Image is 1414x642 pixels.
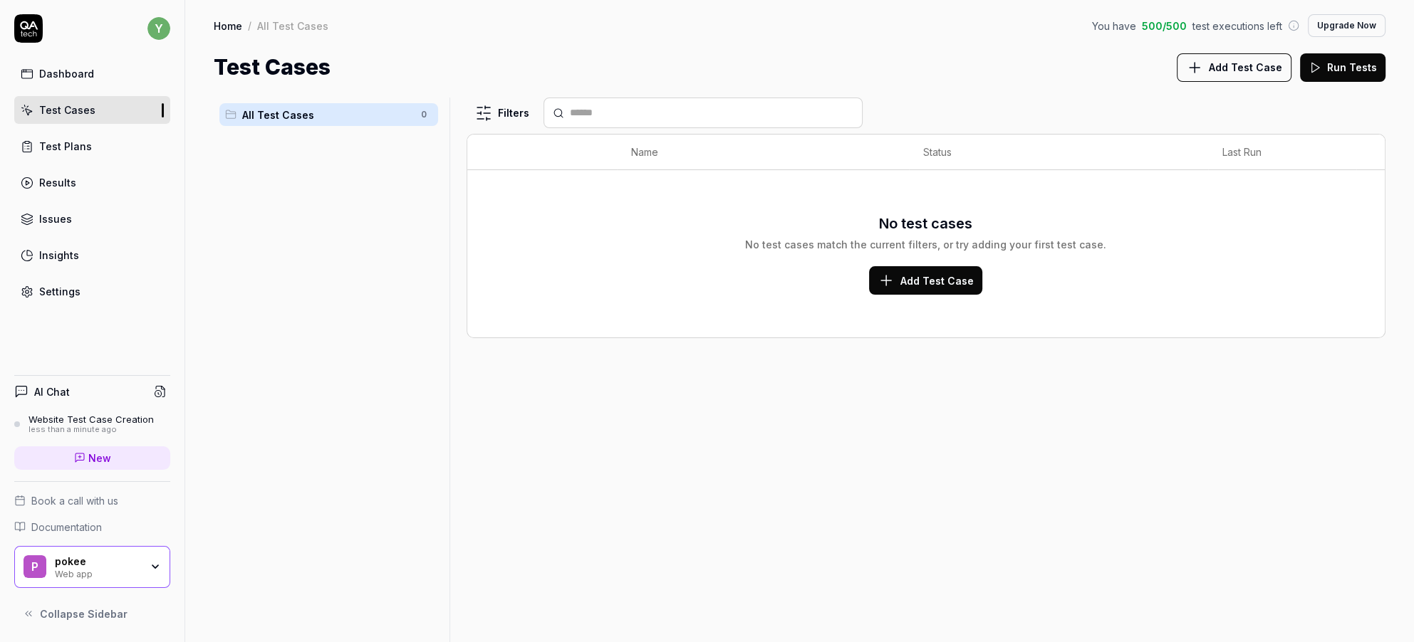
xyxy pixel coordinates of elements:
a: New [14,446,170,470]
span: You have [1092,19,1136,33]
span: y [147,17,170,40]
div: Issues [39,211,72,226]
span: Book a call with us [31,493,118,508]
span: Add Test Case [900,273,974,288]
a: Test Cases [14,96,170,124]
span: p [24,555,46,578]
span: 0 [415,106,432,123]
div: Web app [55,567,140,579]
span: test executions left [1192,19,1282,33]
div: No test cases match the current filters, or try adding your first test case. [745,237,1106,252]
a: Dashboard [14,60,170,88]
button: Upgrade Now [1308,14,1386,37]
button: y [147,14,170,43]
h1: Test Cases [214,51,331,83]
span: New [88,451,111,465]
div: Test Cases [39,102,95,117]
a: Documentation [14,520,170,535]
th: Last Run [1208,135,1356,170]
div: less than a minute ago [28,425,154,435]
a: Home [214,19,242,33]
a: Website Test Case Creationless than a minute ago [14,414,170,435]
span: Documentation [31,520,102,535]
div: All Test Cases [257,19,328,33]
div: Website Test Case Creation [28,414,154,425]
div: Insights [39,248,79,263]
span: Collapse Sidebar [40,606,128,621]
span: All Test Cases [242,107,412,122]
div: Test Plans [39,139,92,154]
button: Filters [467,99,538,127]
div: / [248,19,251,33]
a: Issues [14,205,170,233]
div: Dashboard [39,66,94,81]
button: Run Tests [1300,53,1386,82]
div: Results [39,175,76,190]
button: Collapse Sidebar [14,599,170,628]
button: ppokeeWeb app [14,546,170,589]
h3: No test cases [879,213,972,234]
span: 500 / 500 [1142,19,1187,33]
a: Settings [14,278,170,305]
a: Insights [14,241,170,269]
th: Name [617,135,909,170]
a: Test Plans [14,132,170,160]
div: pokee [55,555,140,568]
button: Add Test Case [1177,53,1291,82]
button: Add Test Case [869,266,982,295]
span: Add Test Case [1209,60,1282,75]
a: Results [14,169,170,196]
a: Book a call with us [14,493,170,508]
div: Settings [39,284,80,299]
th: Status [909,135,1208,170]
h4: AI Chat [34,384,70,399]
